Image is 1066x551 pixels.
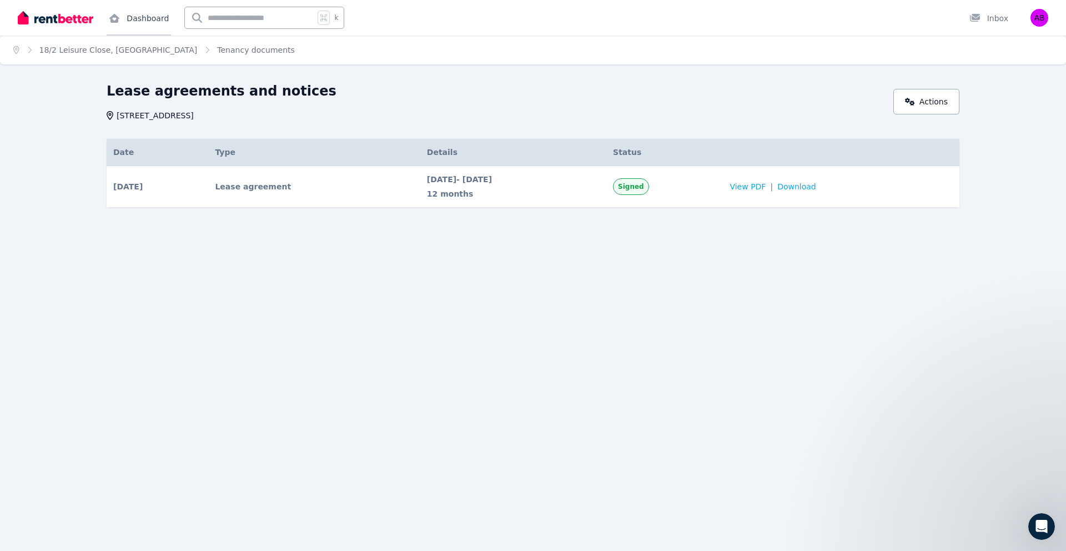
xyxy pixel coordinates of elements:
img: RentBetter [18,9,93,26]
span: [DATE] - [DATE] [427,174,600,185]
span: Tenancy documents [217,44,294,56]
span: View PDF [730,181,766,192]
th: Type [208,139,420,166]
a: Actions [893,89,959,114]
span: [DATE] [113,181,143,192]
span: 12 months [427,188,600,199]
span: Signed [618,182,644,191]
span: [STREET_ADDRESS] [117,110,194,121]
th: Status [606,139,723,166]
span: | [770,181,773,192]
a: 18/2 Leisure Close, [GEOGRAPHIC_DATA] [39,46,198,54]
iframe: Intercom live chat [1028,513,1055,540]
div: Inbox [969,13,1008,24]
img: Amrithnath Sreedevi Babu [1030,9,1048,27]
th: Details [420,139,606,166]
span: Download [777,181,816,192]
h1: Lease agreements and notices [107,82,336,100]
th: Date [107,139,208,166]
td: Lease agreement [208,166,420,208]
span: k [334,13,338,22]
